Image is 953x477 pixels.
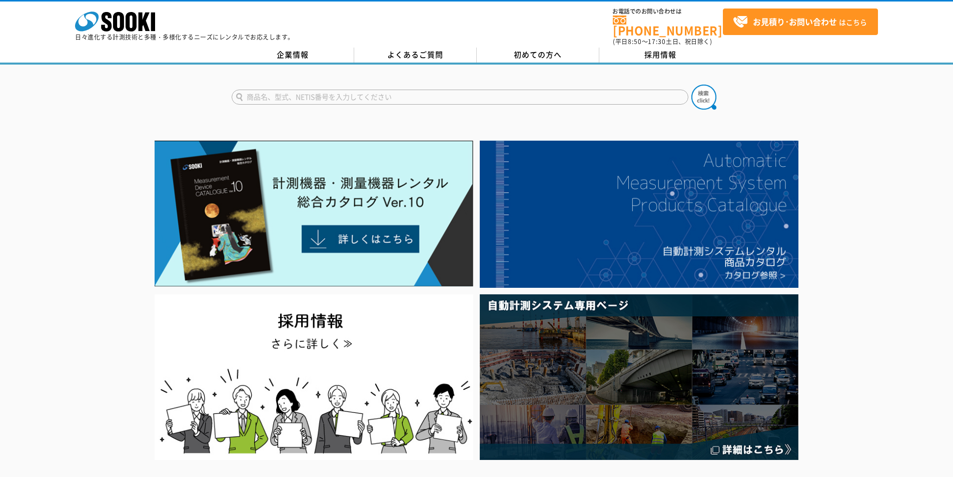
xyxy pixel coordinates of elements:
[354,48,477,63] a: よくあるご質問
[648,37,666,46] span: 17:30
[613,37,712,46] span: (平日 ～ 土日、祝日除く)
[232,90,688,105] input: 商品名、型式、NETIS番号を入力してください
[480,141,798,288] img: 自動計測システムカタログ
[155,141,473,287] img: Catalog Ver10
[599,48,722,63] a: 採用情報
[613,16,723,36] a: [PHONE_NUMBER]
[514,49,562,60] span: 初めての方へ
[723,9,878,35] a: お見積り･お問い合わせはこちら
[628,37,642,46] span: 8:50
[75,34,294,40] p: 日々進化する計測技術と多種・多様化するニーズにレンタルでお応えします。
[753,16,837,28] strong: お見積り･お問い合わせ
[480,294,798,460] img: 自動計測システム専用ページ
[613,9,723,15] span: お電話でのお問い合わせは
[232,48,354,63] a: 企業情報
[477,48,599,63] a: 初めての方へ
[155,294,473,460] img: SOOKI recruit
[691,85,716,110] img: btn_search.png
[733,15,867,30] span: はこちら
